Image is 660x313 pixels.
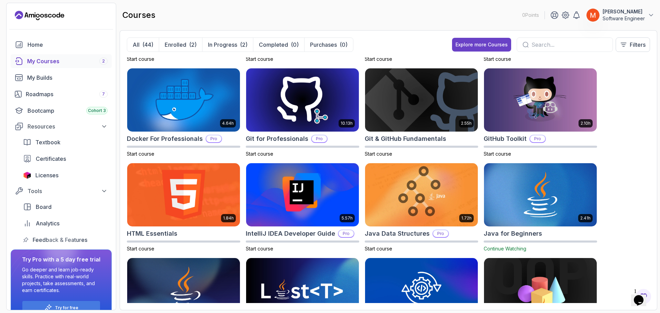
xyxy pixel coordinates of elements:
[452,38,511,52] a: Explore more Courses
[484,68,597,132] img: GitHub Toolkit card
[484,163,597,226] img: Java for Beginners card
[484,246,526,251] span: Continue Watching
[581,121,591,126] p: 2.10h
[310,41,337,49] p: Purchases
[202,38,253,52] button: In Progress(2)
[11,71,112,85] a: builds
[246,68,359,132] img: Git for Professionals card
[27,107,108,115] div: Bootcamp
[206,135,221,142] p: Pro
[484,151,511,157] span: Start course
[340,41,348,49] div: (0)
[246,163,359,226] img: IntelliJ IDEA Developer Guide card
[291,41,299,49] div: (0)
[11,120,112,133] button: Resources
[208,41,237,49] p: In Progress
[11,38,112,52] a: home
[11,54,112,68] a: courses
[27,122,108,131] div: Resources
[22,266,100,294] p: Go deeper and learn job-ready skills. Practice with real-world projects, take assessments, and ea...
[365,68,478,132] img: Git & GitHub Fundamentals card
[11,185,112,197] button: Tools
[19,135,112,149] a: textbook
[304,38,353,52] button: Purchases(0)
[122,10,155,21] h2: courses
[159,38,202,52] button: Enrolled(2)
[27,57,108,65] div: My Courses
[36,155,66,163] span: Certificates
[433,230,448,237] p: Pro
[27,187,108,195] div: Tools
[341,121,353,126] p: 10.13h
[365,229,430,238] h2: Java Data Structures
[603,8,645,15] p: [PERSON_NAME]
[19,200,112,214] a: board
[27,74,108,82] div: My Builds
[365,246,392,251] span: Start course
[461,121,472,126] p: 2.55h
[365,163,478,226] img: Java Data Structures card
[223,215,234,221] p: 1.84h
[222,121,234,126] p: 4.64h
[33,236,87,244] span: Feedback & Features
[630,41,646,49] p: Filters
[88,108,106,113] span: Cohort 3
[36,203,52,211] span: Board
[127,151,154,157] span: Start course
[55,305,78,311] a: Try for free
[19,152,112,166] a: certificates
[586,8,654,22] button: user profile image[PERSON_NAME]Software Engineer
[484,229,542,238] h2: Java for Beginners
[339,230,354,237] p: Pro
[11,87,112,101] a: roadmaps
[127,229,177,238] h2: HTML Essentials
[127,38,159,52] button: All(44)
[365,56,392,62] span: Start course
[603,15,645,22] p: Software Engineer
[127,56,154,62] span: Start course
[127,163,240,226] img: HTML Essentials card
[36,219,59,227] span: Analytics
[23,172,31,179] img: jetbrains icon
[27,41,108,49] div: Home
[246,151,273,157] span: Start course
[240,41,247,49] div: (2)
[342,215,353,221] p: 5.57h
[26,90,108,98] div: Roadmaps
[484,134,527,144] h2: GitHub Toolkit
[102,91,105,97] span: 7
[530,135,545,142] p: Pro
[365,151,392,157] span: Start course
[142,41,153,49] div: (44)
[165,41,186,49] p: Enrolled
[15,10,64,21] a: Landing page
[461,215,472,221] p: 1.72h
[616,37,650,52] button: Filters
[253,38,304,52] button: Completed(0)
[484,56,511,62] span: Start course
[127,68,240,132] img: Docker For Professionals card
[19,168,112,182] a: licenses
[127,134,203,144] h2: Docker For Professionals
[19,216,112,230] a: analytics
[102,58,105,64] span: 2
[35,171,58,179] span: Licenses
[365,134,446,144] h2: Git & GitHub Fundamentals
[35,138,60,146] span: Textbook
[246,246,273,251] span: Start course
[19,233,112,247] a: feedback
[455,41,508,48] div: Explore more Courses
[127,246,154,251] span: Start course
[312,135,327,142] p: Pro
[246,229,335,238] h2: IntelliJ IDEA Developer Guide
[259,41,288,49] p: Completed
[522,12,539,19] p: 0 Points
[631,286,653,306] iframe: chat widget
[246,56,273,62] span: Start course
[133,41,140,49] p: All
[246,134,308,144] h2: Git for Professionals
[580,215,591,221] p: 2.41h
[531,41,607,49] input: Search...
